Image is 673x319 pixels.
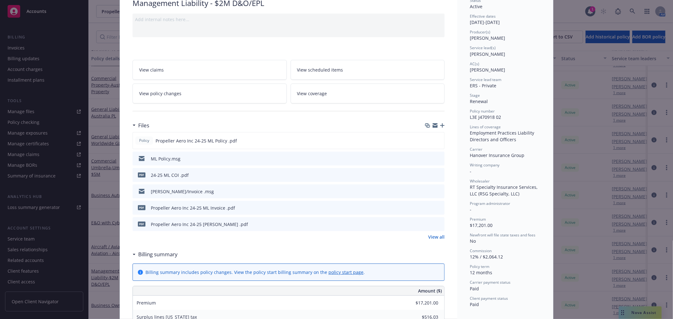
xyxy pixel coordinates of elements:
button: download file [426,172,431,178]
h3: Billing summary [138,250,178,258]
button: preview file [436,172,442,178]
a: View claims [133,60,287,80]
span: L3E J470918 02 [470,114,501,120]
div: Billing summary [133,250,178,258]
h3: Files [138,121,149,130]
a: View scheduled items [291,60,445,80]
div: 24-25 ML COI .pdf [151,172,189,178]
span: Policy term [470,264,489,269]
span: Premium [470,217,486,222]
span: [PERSON_NAME] [470,67,505,73]
span: Amount ($) [418,287,442,294]
div: Employment Practices Liability [470,130,540,136]
span: Premium [137,300,156,306]
span: pdf [138,205,145,210]
div: [DATE] - [DATE] [470,14,540,26]
div: Directors and Officers [470,136,540,143]
span: Program administrator [470,201,510,206]
button: preview file [436,155,442,162]
span: Active [470,3,482,9]
span: [PERSON_NAME] [470,51,505,57]
span: Policy [138,138,151,143]
span: Newfront will file state taxes and fees [470,232,535,238]
span: pdf [138,222,145,226]
span: - [470,206,471,212]
button: preview file [436,221,442,228]
span: Effective dates [470,14,496,19]
span: pdf [138,172,145,177]
span: 12 months [470,270,492,275]
span: Producer(s) [470,29,490,35]
span: Lines of coverage [470,124,501,130]
button: download file [426,137,431,144]
span: Paid [470,301,479,307]
span: RT Specialty Insurance Services, LLC (RSG Specialty, LLC) [470,184,539,197]
span: $17,201.00 [470,222,493,228]
a: View all [428,234,445,240]
span: Propeller Aero Inc 24-25 ML Policy .pdf [156,137,237,144]
span: Carrier payment status [470,280,511,285]
span: AC(s) [470,61,479,67]
span: Renewal [470,98,488,104]
div: Propeller Aero Inc 24-25 ML Invoice .pdf [151,205,235,211]
span: Wholesaler [470,178,490,184]
span: - [470,168,471,174]
span: Hanover Insurance Group [470,152,524,158]
span: Policy number [470,108,495,114]
span: Commission [470,248,492,253]
button: preview file [436,205,442,211]
span: Service lead(s) [470,45,496,50]
span: View policy changes [139,90,181,97]
span: Stage [470,93,480,98]
div: Billing summary includes policy changes. View the policy start billing summary on the . [145,269,365,275]
div: Add internal notes here... [135,16,442,23]
button: download file [426,155,431,162]
span: View scheduled items [297,67,343,73]
button: download file [426,205,431,211]
a: View policy changes [133,84,287,103]
input: 0.00 [401,298,442,308]
div: Files [133,121,149,130]
span: [PERSON_NAME] [470,35,505,41]
span: View claims [139,67,164,73]
button: preview file [436,188,442,195]
span: Paid [470,286,479,292]
span: Writing company [470,162,499,168]
button: download file [426,188,431,195]
div: [PERSON_NAME]/Invoice .msg [151,188,214,195]
span: No [470,238,476,244]
button: preview file [436,137,442,144]
span: 12% / $2,064.12 [470,254,503,260]
span: ERS - Private [470,83,496,89]
div: ML Policy.msg [151,155,180,162]
a: policy start page [328,269,363,275]
a: View coverage [291,84,445,103]
div: Propeller Aero Inc 24-25 [PERSON_NAME] .pdf [151,221,248,228]
span: Client payment status [470,296,508,301]
button: download file [426,221,431,228]
span: Carrier [470,147,482,152]
span: Service lead team [470,77,501,82]
span: View coverage [297,90,327,97]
